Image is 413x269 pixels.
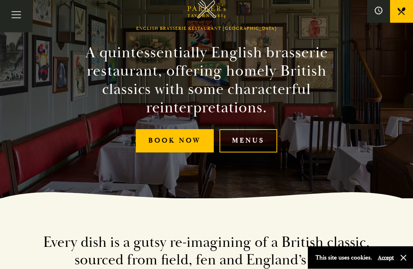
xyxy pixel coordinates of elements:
[315,252,372,263] p: This site uses cookies.
[136,26,277,32] h1: English Brasserie Restaurant [GEOGRAPHIC_DATA]
[220,130,277,153] a: Menus
[63,44,350,117] h2: A quintessentially English brasserie restaurant, offering homely British classics with some chara...
[378,254,394,261] button: Accept
[136,130,214,153] a: Book Now
[400,254,407,262] button: Close and accept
